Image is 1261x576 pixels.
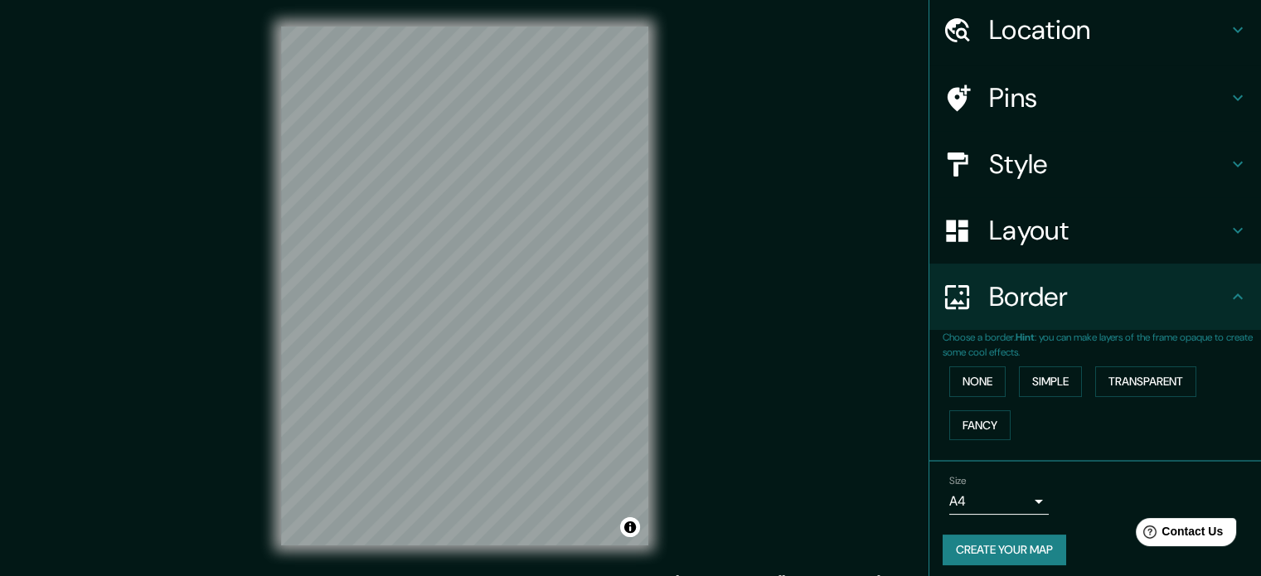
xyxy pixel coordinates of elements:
h4: Location [989,13,1228,46]
b: Hint [1016,331,1035,344]
button: Fancy [949,410,1011,441]
h4: Pins [989,81,1228,114]
h4: Style [989,148,1228,181]
p: Choose a border. : you can make layers of the frame opaque to create some cool effects. [943,330,1261,360]
div: Pins [929,65,1261,131]
button: Simple [1019,366,1082,397]
button: None [949,366,1006,397]
h4: Layout [989,214,1228,247]
div: Border [929,264,1261,330]
button: Transparent [1095,366,1196,397]
iframe: Help widget launcher [1113,511,1243,558]
div: Layout [929,197,1261,264]
div: A4 [949,488,1049,515]
button: Create your map [943,535,1066,565]
canvas: Map [281,27,648,545]
h4: Border [989,280,1228,313]
label: Size [949,474,967,488]
button: Toggle attribution [620,517,640,537]
div: Style [929,131,1261,197]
